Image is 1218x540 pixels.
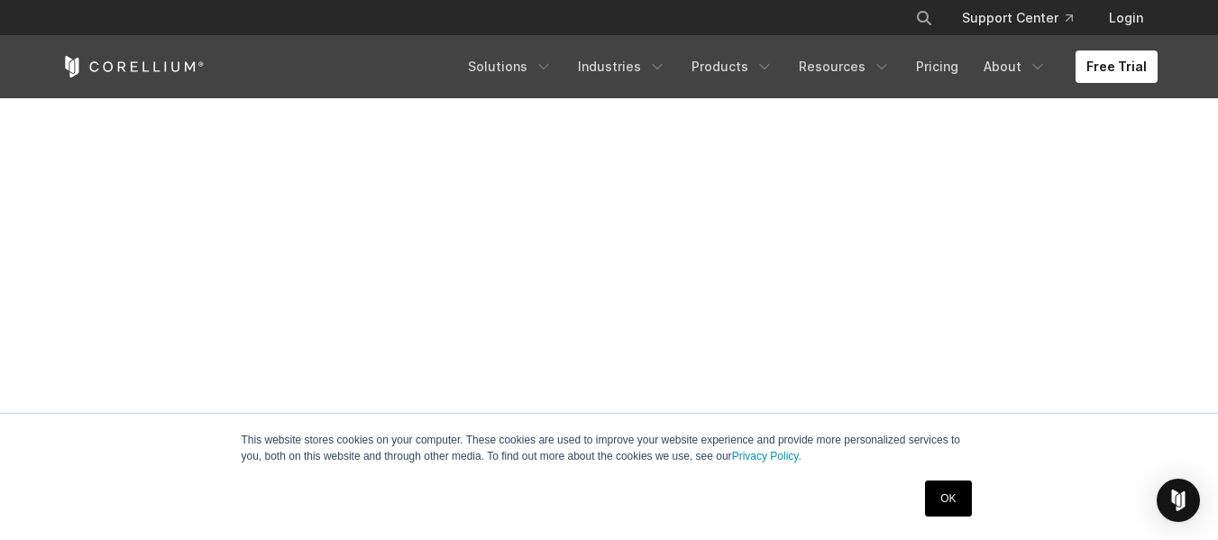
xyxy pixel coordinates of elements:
a: Resources [788,50,902,83]
a: Solutions [457,50,563,83]
div: Navigation Menu [457,50,1158,83]
a: Free Trial [1076,50,1158,83]
p: This website stores cookies on your computer. These cookies are used to improve your website expe... [242,432,977,464]
a: Login [1094,2,1158,34]
a: Industries [567,50,677,83]
a: Pricing [905,50,969,83]
a: Corellium Home [61,56,205,78]
a: Support Center [948,2,1087,34]
a: About [973,50,1058,83]
a: Privacy Policy. [732,450,801,462]
a: Products [681,50,784,83]
div: Open Intercom Messenger [1157,479,1200,522]
a: OK [925,481,971,517]
div: Navigation Menu [893,2,1158,34]
button: Search [908,2,940,34]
